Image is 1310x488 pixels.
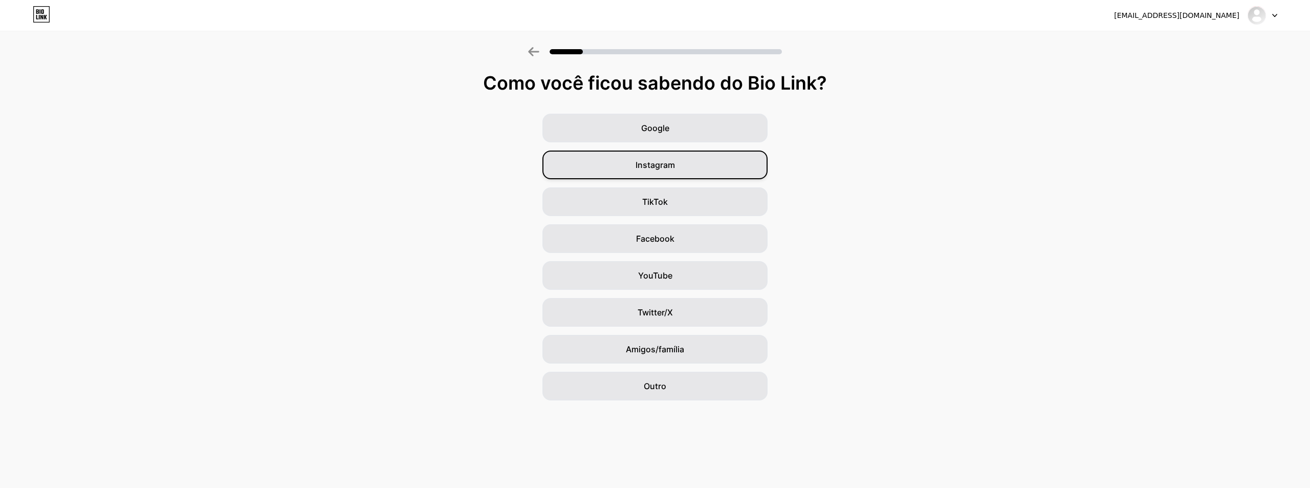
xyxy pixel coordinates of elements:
font: [EMAIL_ADDRESS][DOMAIN_NAME] [1114,11,1239,19]
font: Google [641,123,669,133]
font: Outro [644,381,666,391]
font: Facebook [636,234,674,244]
font: TikTok [642,197,668,207]
font: Instagram [636,160,675,170]
img: tiago_silva [1247,6,1267,25]
font: Como você ficou sabendo do Bio Link? [483,72,827,94]
font: Twitter/X [638,307,673,317]
font: YouTube [638,270,672,281]
font: Amigos/família [626,344,684,354]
